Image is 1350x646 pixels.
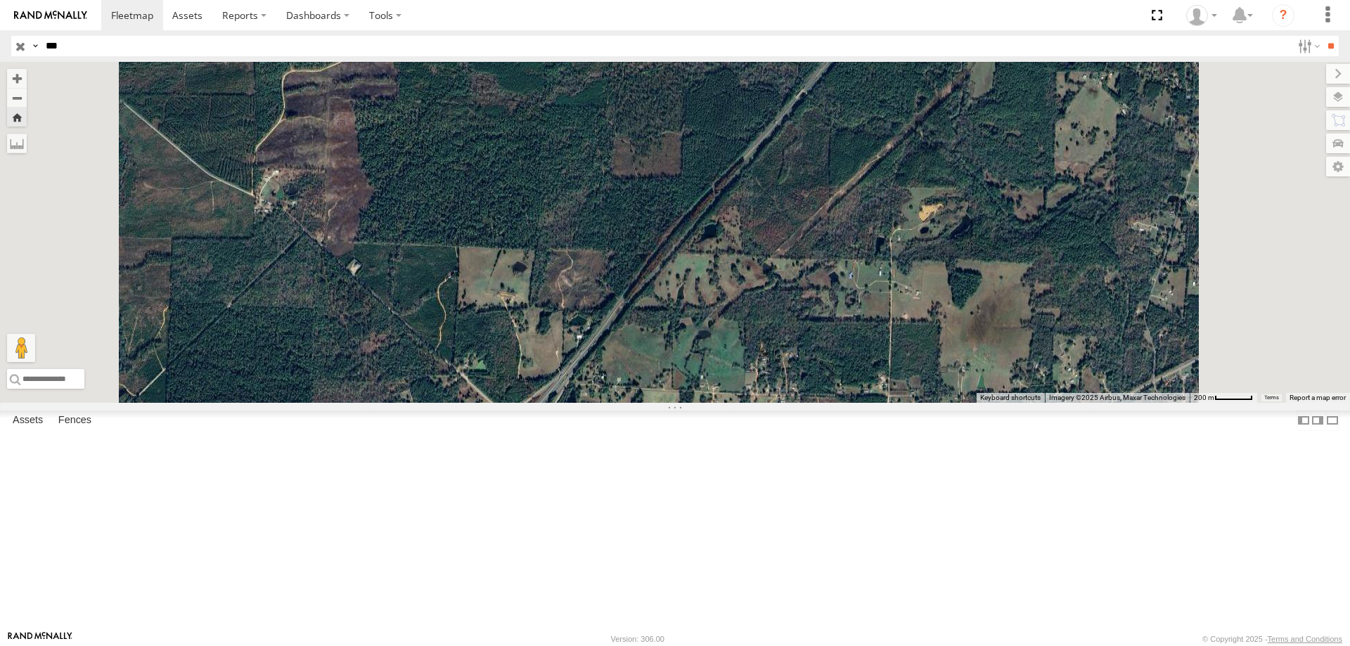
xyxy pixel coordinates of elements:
img: rand-logo.svg [14,11,87,20]
div: © Copyright 2025 - [1202,635,1342,643]
a: Visit our Website [8,632,72,646]
label: Search Filter Options [1292,36,1323,56]
div: Version: 306.00 [611,635,664,643]
button: Zoom Home [7,108,27,127]
a: Terms (opens in new tab) [1264,395,1279,401]
button: Map Scale: 200 m per 51 pixels [1190,393,1257,403]
button: Drag Pegman onto the map to open Street View [7,334,35,362]
label: Assets [6,411,50,430]
label: Search Query [30,36,41,56]
label: Dock Summary Table to the Left [1297,411,1311,431]
div: Nele . [1181,5,1222,26]
span: Imagery ©2025 Airbus, Maxar Technologies [1049,394,1185,401]
label: Hide Summary Table [1325,411,1339,431]
button: Keyboard shortcuts [980,393,1041,403]
label: Map Settings [1326,157,1350,176]
i: ? [1272,4,1294,27]
a: Terms and Conditions [1268,635,1342,643]
span: 200 m [1194,394,1214,401]
button: Zoom in [7,69,27,88]
a: Report a map error [1290,394,1346,401]
label: Dock Summary Table to the Right [1311,411,1325,431]
label: Measure [7,134,27,153]
label: Fences [51,411,98,430]
button: Zoom out [7,88,27,108]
